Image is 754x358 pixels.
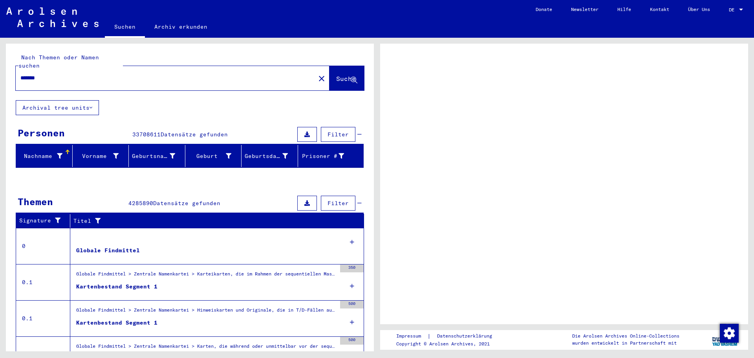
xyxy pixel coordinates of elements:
div: Geburtsdatum [245,152,288,160]
td: 0.1 [16,300,70,336]
div: Signature [19,215,72,227]
mat-header-cell: Nachname [16,145,73,167]
div: 500 [340,337,364,345]
span: DE [729,7,738,13]
mat-header-cell: Geburt‏ [185,145,242,167]
mat-header-cell: Geburtsname [129,145,185,167]
span: Datensätze gefunden [161,131,228,138]
div: Globale Findmittel > Zentrale Namenkartei > Karteikarten, die im Rahmen der sequentiellen Massend... [76,270,336,281]
div: Nachname [19,150,72,162]
mat-header-cell: Vorname [73,145,129,167]
mat-icon: close [317,74,326,83]
div: Geburt‏ [188,150,242,162]
p: wurden entwickelt in Partnerschaft mit [572,340,679,347]
div: Geburtsname [132,152,175,160]
div: Nachname [19,152,62,160]
span: 4285890 [128,200,153,207]
button: Filter [321,127,355,142]
span: Suche [336,75,356,83]
div: Kartenbestand Segment 1 [76,283,157,291]
button: Clear [314,70,329,86]
mat-header-cell: Geburtsdatum [242,145,298,167]
div: Geburtsname [132,150,185,162]
div: Geburtsdatum [245,150,298,162]
td: 0 [16,228,70,264]
span: 33708611 [132,131,161,138]
div: Signature [19,217,64,225]
td: 0.1 [16,264,70,300]
button: Suche [329,66,364,90]
a: Archiv erkunden [145,17,217,36]
div: Personen [18,126,65,140]
p: Die Arolsen Archives Online-Collections [572,332,679,340]
div: Vorname [76,150,129,162]
a: Impressum [396,332,427,340]
div: Globale Findmittel > Zentrale Namenkartei > Hinweiskarten und Originale, die in T/D-Fällen aufgef... [76,307,336,318]
img: Arolsen_neg.svg [6,7,99,27]
span: Filter [328,200,349,207]
img: yv_logo.png [710,330,740,349]
a: Datenschutzerklärung [431,332,501,340]
div: Prisoner # [301,150,354,162]
div: 350 [340,264,364,272]
p: Copyright © Arolsen Archives, 2021 [396,340,501,347]
div: Prisoner # [301,152,344,160]
a: Suchen [105,17,145,38]
mat-header-cell: Prisoner # [298,145,364,167]
button: Archival tree units [16,100,99,115]
div: | [396,332,501,340]
mat-label: Nach Themen oder Namen suchen [18,54,99,69]
div: Kartenbestand Segment 1 [76,319,157,327]
div: Globale Findmittel > Zentrale Namenkartei > Karten, die während oder unmittelbar vor der sequenti... [76,343,336,354]
img: Zustimmung ändern [720,324,739,343]
div: Geburt‏ [188,152,232,160]
div: Themen [18,195,53,209]
div: Titel [73,215,356,227]
span: Filter [328,131,349,138]
span: Datensätze gefunden [153,200,220,207]
button: Filter [321,196,355,211]
div: 500 [340,301,364,308]
div: Titel [73,217,348,225]
div: Globale Findmittel [76,246,140,255]
div: Vorname [76,152,119,160]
